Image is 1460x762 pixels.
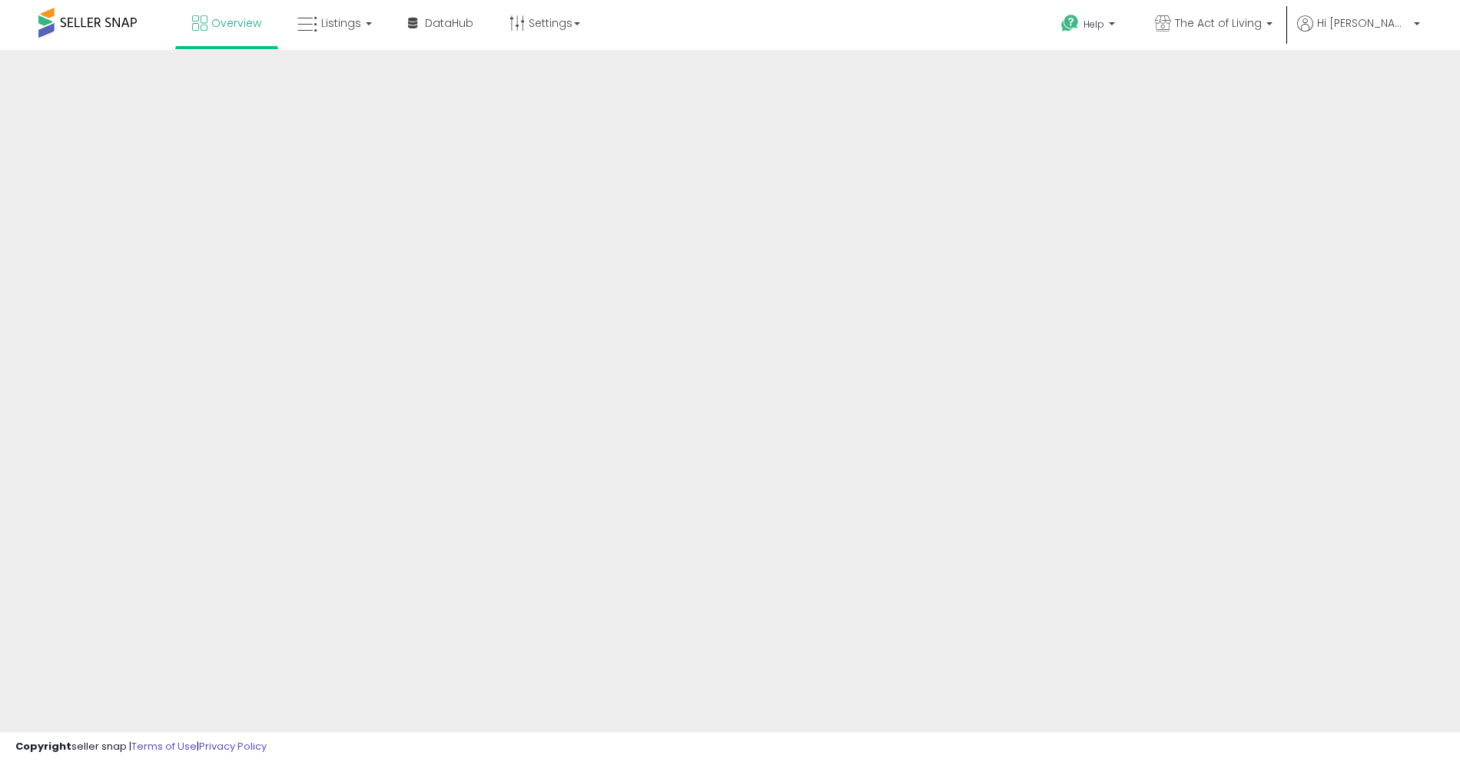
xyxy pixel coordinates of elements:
[1060,14,1080,33] i: Get Help
[211,15,261,31] span: Overview
[1083,18,1104,31] span: Help
[425,15,473,31] span: DataHub
[1049,2,1130,50] a: Help
[321,15,361,31] span: Listings
[1317,15,1409,31] span: Hi [PERSON_NAME]
[1297,15,1420,50] a: Hi [PERSON_NAME]
[1175,15,1262,31] span: The Act of Living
